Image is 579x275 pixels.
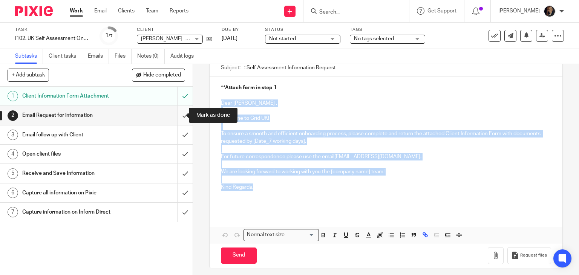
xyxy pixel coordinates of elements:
[8,168,18,179] div: 5
[222,27,256,33] label: Due by
[70,7,83,15] a: Work
[15,35,90,42] div: I102. UK Self Assessment Onboarding: Request Information
[109,34,113,38] small: /7
[221,64,240,72] label: Subject:
[221,115,551,122] p: Welcome to Grid UK!
[22,206,121,218] h1: Capture information on Inform Direct
[115,49,132,64] a: Files
[244,229,319,241] div: Search for option
[137,27,212,33] label: Client
[22,110,121,121] h1: Email Request for information
[49,49,82,64] a: Client tasks
[350,27,425,33] label: Tags
[354,36,394,41] span: No tags selected
[498,7,540,15] p: [PERSON_NAME]
[222,36,237,41] span: [DATE]
[245,231,286,239] span: Normal text size
[334,154,420,159] a: [EMAIL_ADDRESS][DOMAIN_NAME]
[15,49,43,64] a: Subtasks
[15,6,53,16] img: Pixie
[8,207,18,217] div: 7
[221,99,551,107] p: Dear [PERSON_NAME] ,
[22,90,121,102] h1: Client Information Form Attachment
[319,9,386,16] input: Search
[143,72,181,78] span: Hide completed
[221,247,257,264] input: Send
[265,27,340,33] label: Status
[118,7,135,15] a: Clients
[170,49,199,64] a: Audit logs
[15,27,90,33] label: Task
[8,130,18,140] div: 3
[88,49,109,64] a: Emails
[221,85,277,90] strong: **Attach form in step 1
[507,247,551,264] button: Request files
[520,252,547,258] span: Request files
[8,188,18,198] div: 6
[22,168,121,179] h1: Receive and Save Information
[221,153,551,160] p: For future correspondence please use the email .
[221,130,551,145] p: To ensure a smooth and efficient onboarding process, please complete and return the attached Clie...
[221,168,551,176] p: We are looking forward to working with you the [company name] team!
[8,149,18,159] div: 4
[8,69,49,81] button: + Add subtask
[22,148,121,160] h1: Open client files
[137,49,165,64] a: Notes (0)
[132,69,185,81] button: Hide completed
[8,110,18,121] div: 2
[22,187,121,199] h1: Capture all information on Pixie
[269,36,296,41] span: Not started
[8,91,18,101] div: 1
[427,8,456,14] span: Get Support
[105,31,113,40] div: 1
[22,129,121,141] h1: Email follow up with Client
[287,231,314,239] input: Search for option
[141,36,209,41] span: [PERSON_NAME] - GUK2525
[544,5,556,17] img: Screenshot%202023-08-23%20174648.png
[146,7,158,15] a: Team
[94,7,107,15] a: Email
[170,7,188,15] a: Reports
[221,183,551,191] p: Kind Regards,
